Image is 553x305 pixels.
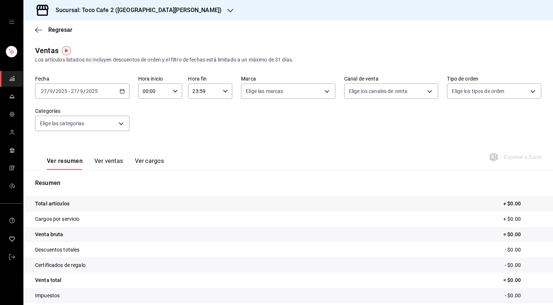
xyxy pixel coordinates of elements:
span: - [68,88,70,94]
div: Los artículos listados no incluyen descuentos de orden y el filtro de fechas está limitado a un m... [35,56,541,64]
button: Ver cargos [135,157,164,170]
p: - $0.00 [505,261,541,269]
p: Venta total [35,276,61,284]
label: Tipo de orden [447,76,541,81]
p: Resumen [35,179,541,187]
label: Canal de venta [344,76,439,81]
input: ---- [55,88,68,94]
input: -- [41,88,47,94]
p: Total artículos [35,200,69,208]
p: Cargos por servicio [35,215,80,223]
input: -- [49,88,53,94]
span: / [47,88,49,94]
p: - $0.00 [505,246,541,254]
p: Certificados de regalo [35,261,86,269]
label: Marca [241,76,335,81]
input: ---- [86,88,98,94]
label: Hora fin [188,76,232,81]
button: Ver ventas [94,157,123,170]
img: Tooltip marker [62,46,71,55]
button: Ver resumen [47,157,83,170]
span: Elige las categorías [40,120,84,127]
p: Venta bruta [35,231,63,238]
input: -- [80,88,83,94]
p: = $0.00 [503,231,541,238]
p: + $0.00 [503,200,541,208]
input: -- [71,88,77,94]
label: Hora inicio [138,76,183,81]
button: open drawer [9,19,15,25]
span: Elige las marcas [246,88,283,95]
div: navigation tabs [47,157,164,170]
label: Fecha [35,76,129,81]
h3: Sucursal: Toco Cafe 2 ([GEOGRAPHIC_DATA][PERSON_NAME]) [50,6,222,15]
label: Categorías [35,108,129,114]
p: - $0.00 [505,292,541,300]
p: Descuentos totales [35,246,79,254]
p: Impuestos [35,292,60,300]
span: / [83,88,86,94]
span: Elige los canales de venta [349,88,407,95]
span: Elige los tipos de orden [452,88,504,95]
span: / [77,88,79,94]
button: Regresar [35,26,72,33]
span: / [53,88,55,94]
div: Ventas [35,45,59,56]
p: + $0.00 [503,215,541,223]
p: = $0.00 [503,276,541,284]
span: Regresar [48,26,72,33]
